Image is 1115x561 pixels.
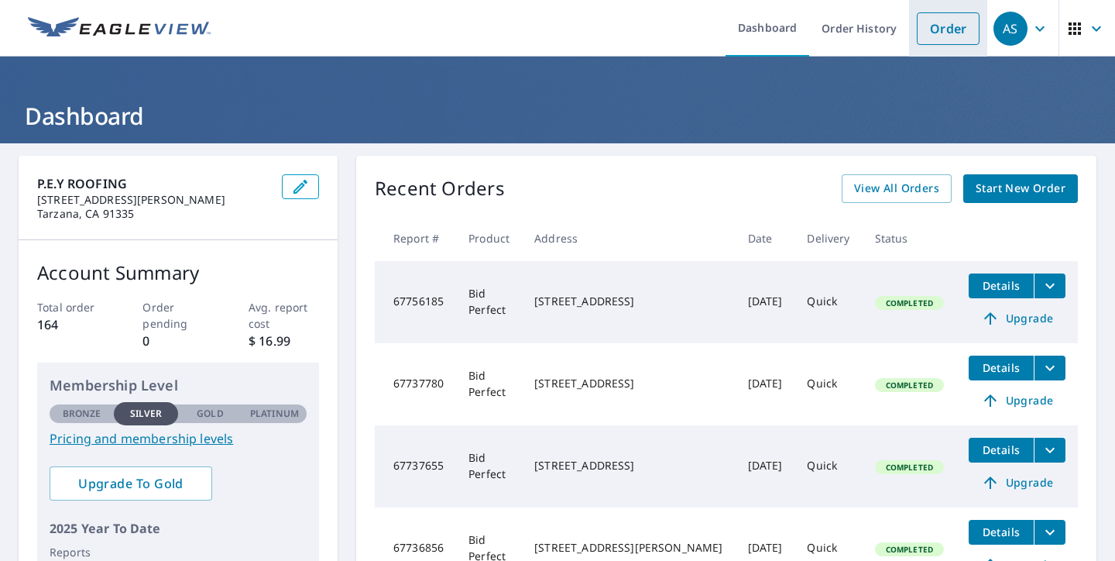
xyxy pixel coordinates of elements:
span: Start New Order [976,179,1065,198]
p: Account Summary [37,259,319,287]
p: P.E.Y ROOFING [37,174,269,193]
td: Bid Perfect [456,261,522,343]
p: Recent Orders [375,174,505,203]
p: 0 [142,332,213,350]
th: Address [522,215,735,261]
p: Order pending [142,299,213,332]
div: [STREET_ADDRESS] [534,376,722,391]
td: Bid Perfect [456,343,522,425]
p: $ 16.99 [249,332,319,350]
button: detailsBtn-67737780 [969,356,1034,380]
th: Delivery [794,215,862,261]
span: Completed [877,380,942,391]
span: Completed [877,544,942,555]
p: Membership Level [50,375,307,396]
button: detailsBtn-67756185 [969,274,1034,298]
button: filesDropdownBtn-67756185 [1034,274,1065,298]
span: Upgrade [978,473,1056,492]
td: Quick [794,343,862,425]
td: 67737780 [375,343,456,425]
p: Tarzana, CA 91335 [37,207,269,221]
td: 67756185 [375,261,456,343]
img: EV Logo [28,17,211,40]
button: filesDropdownBtn-67736856 [1034,520,1065,545]
span: Details [978,278,1024,293]
div: [STREET_ADDRESS] [534,294,722,309]
span: Upgrade [978,309,1056,328]
a: View All Orders [842,174,952,203]
a: Upgrade To Gold [50,466,212,501]
button: filesDropdownBtn-67737780 [1034,356,1065,380]
td: Bid Perfect [456,425,522,508]
p: Total order [37,299,108,315]
button: detailsBtn-67737655 [969,438,1034,463]
span: Details [978,360,1024,375]
span: Upgrade To Gold [62,475,200,492]
div: [STREET_ADDRESS][PERSON_NAME] [534,540,722,556]
p: Bronze [63,407,101,421]
td: Quick [794,425,862,508]
span: Completed [877,462,942,473]
a: Start New Order [963,174,1078,203]
span: Upgrade [978,391,1056,410]
p: Silver [130,407,163,421]
p: Platinum [250,407,299,421]
p: 2025 Year To Date [50,519,307,538]
td: [DATE] [736,425,795,508]
td: [DATE] [736,261,795,343]
h1: Dashboard [19,100,1096,132]
button: detailsBtn-67736856 [969,520,1034,545]
a: Pricing and membership levels [50,429,307,448]
th: Status [863,215,956,261]
button: filesDropdownBtn-67737655 [1034,438,1065,463]
th: Date [736,215,795,261]
th: Report # [375,215,456,261]
p: 164 [37,315,108,334]
a: Upgrade [969,388,1065,413]
td: [DATE] [736,343,795,425]
span: View All Orders [854,179,939,198]
a: Upgrade [969,470,1065,495]
p: Avg. report cost [249,299,319,332]
td: 67737655 [375,425,456,508]
span: Completed [877,298,942,308]
a: Order [917,12,979,45]
th: Product [456,215,522,261]
span: Details [978,525,1024,539]
a: Upgrade [969,306,1065,331]
p: [STREET_ADDRESS][PERSON_NAME] [37,193,269,207]
p: Gold [197,407,223,421]
span: Details [978,442,1024,457]
div: AS [993,12,1028,46]
div: [STREET_ADDRESS] [534,458,722,473]
td: Quick [794,261,862,343]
